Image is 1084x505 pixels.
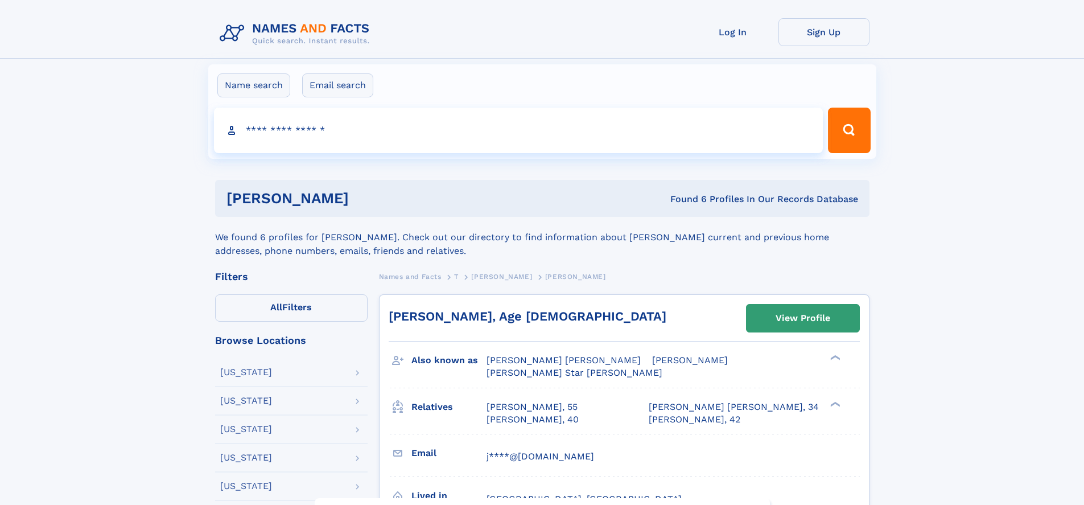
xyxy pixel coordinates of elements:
[379,269,442,284] a: Names and Facts
[411,397,487,417] h3: Relatives
[215,335,368,346] div: Browse Locations
[687,18,778,46] a: Log In
[487,355,641,366] span: [PERSON_NAME] [PERSON_NAME]
[411,444,487,463] h3: Email
[471,269,532,284] a: [PERSON_NAME]
[217,73,290,97] label: Name search
[471,273,532,281] span: [PERSON_NAME]
[827,354,841,362] div: ❯
[454,269,459,284] a: T
[649,401,819,413] a: [PERSON_NAME] [PERSON_NAME], 34
[487,413,579,426] a: [PERSON_NAME], 40
[649,413,740,426] a: [PERSON_NAME], 42
[509,193,858,206] div: Found 6 Profiles In Our Records Database
[454,273,459,281] span: T
[220,453,272,462] div: [US_STATE]
[828,108,870,153] button: Search Button
[411,351,487,370] h3: Also known as
[652,355,728,366] span: [PERSON_NAME]
[226,191,510,206] h1: [PERSON_NAME]
[545,273,606,281] span: [PERSON_NAME]
[487,367,662,378] span: [PERSON_NAME] Star [PERSON_NAME]
[215,18,379,49] img: Logo Names and Facts
[778,18,869,46] a: Sign Up
[220,482,272,491] div: [US_STATE]
[215,217,869,258] div: We found 6 profiles for [PERSON_NAME]. Check out our directory to find information about [PERSON_...
[220,425,272,434] div: [US_STATE]
[827,400,841,408] div: ❯
[220,368,272,377] div: [US_STATE]
[487,401,578,413] a: [PERSON_NAME], 55
[215,272,368,282] div: Filters
[270,302,282,313] span: All
[747,305,859,332] a: View Profile
[214,108,823,153] input: search input
[302,73,373,97] label: Email search
[487,494,682,504] span: [GEOGRAPHIC_DATA], [GEOGRAPHIC_DATA]
[389,309,666,323] a: [PERSON_NAME], Age [DEMOGRAPHIC_DATA]
[220,396,272,405] div: [US_STATE]
[776,305,830,331] div: View Profile
[215,294,368,322] label: Filters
